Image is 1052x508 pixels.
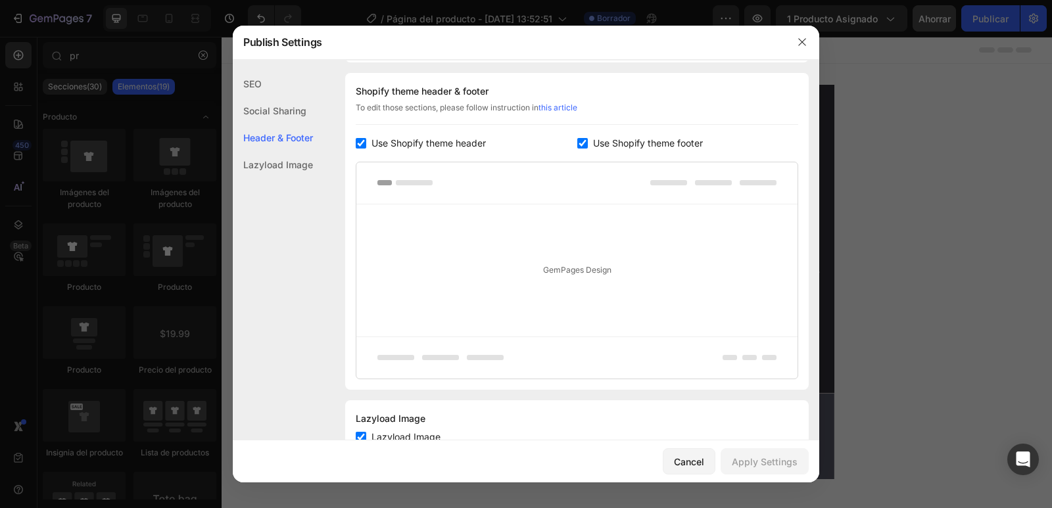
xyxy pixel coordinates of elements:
[732,455,798,469] div: Apply Settings
[593,135,703,151] span: Use Shopify theme footer
[356,411,798,427] div: Lazyload Image
[371,135,486,151] span: Use Shopify theme header
[356,102,798,125] div: To edit those sections, please follow instruction in
[674,455,704,469] div: Cancel
[356,83,798,99] div: Shopify theme header & footer
[356,204,798,336] div: GemPages Design
[218,48,613,442] a: Almohada 68×48 cm | Relleno de Algodón Siliconado Suave y Confortable
[1007,444,1039,475] div: Abrir Intercom Messenger
[233,70,313,97] div: SEO
[233,25,785,59] div: Publish Settings
[538,103,577,112] a: this article
[233,124,313,151] div: Header & Footer
[233,151,313,178] div: Lazyload Image
[721,448,809,474] button: Apply Settings
[663,448,715,474] button: Cancel
[371,429,441,445] span: Lazyload Image
[233,97,313,124] div: Social Sharing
